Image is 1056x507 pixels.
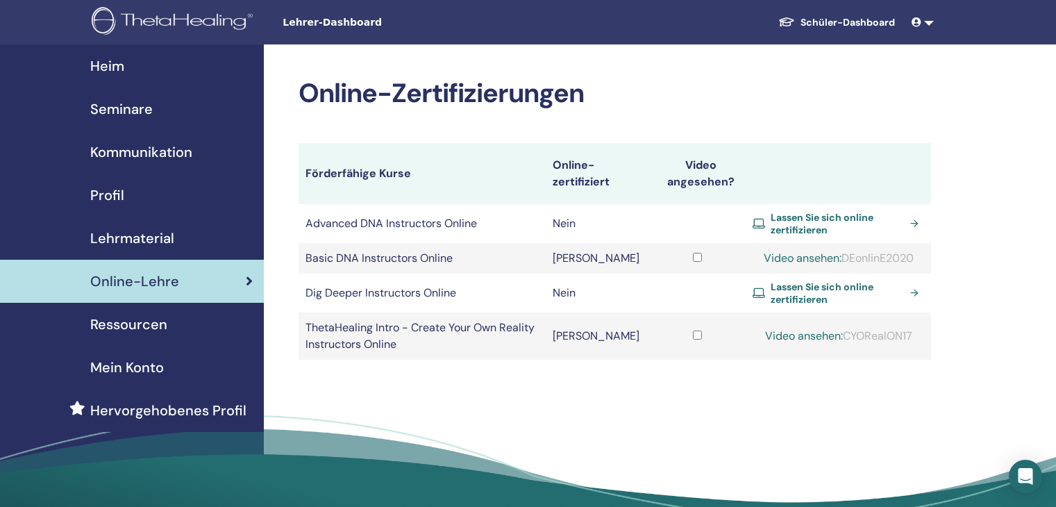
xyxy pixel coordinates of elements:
[753,250,924,267] div: DEonlinE2020
[771,281,905,306] span: Lassen Sie sich online zertifizieren
[299,78,931,110] h2: Online-Zertifizierungen
[90,400,246,421] span: Hervorgehobenes Profil
[753,211,924,236] a: Lassen Sie sich online zertifizieren
[753,281,924,306] a: Lassen Sie sich online zertifizieren
[90,228,174,249] span: Lehrmaterial
[764,251,841,265] a: Video ansehen:
[299,204,546,243] td: Advanced DNA Instructors Online
[90,314,167,335] span: Ressourcen
[649,143,746,204] th: Video angesehen?
[90,99,153,119] span: Seminare
[546,313,650,360] td: [PERSON_NAME]
[778,16,795,28] img: graduation-cap-white.svg
[90,185,124,206] span: Profil
[299,274,546,313] td: Dig Deeper Instructors Online
[765,329,843,343] a: Video ansehen:
[1009,460,1042,493] div: Open Intercom Messenger
[299,313,546,360] td: ThetaHealing Intro - Create Your Own Reality Instructors Online
[283,15,491,30] span: Lehrer-Dashboard
[90,271,179,292] span: Online-Lehre
[546,143,650,204] th: Online-zertifiziert
[299,143,546,204] th: Förderfähige Kurse
[90,357,164,378] span: Mein Konto
[767,10,906,35] a: Schüler-Dashboard
[546,274,650,313] td: Nein
[92,7,258,38] img: logo.png
[546,243,650,274] td: [PERSON_NAME]
[299,243,546,274] td: Basic DNA Instructors Online
[90,142,192,163] span: Kommunikation
[546,204,650,243] td: Nein
[90,56,124,76] span: Heim
[771,211,905,236] span: Lassen Sie sich online zertifizieren
[753,328,924,344] div: CYORealON17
